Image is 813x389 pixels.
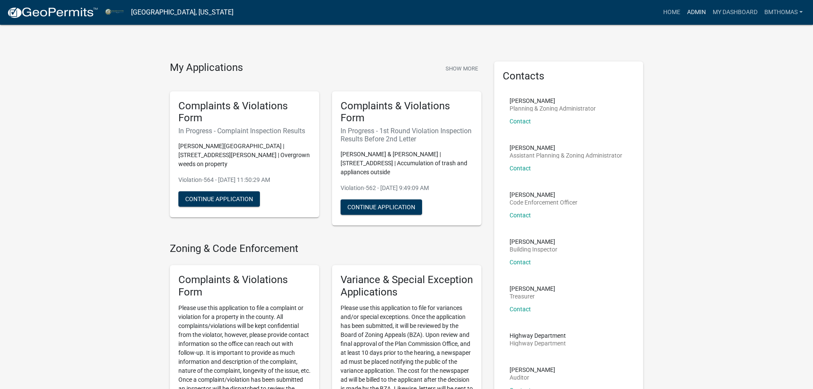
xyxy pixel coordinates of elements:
[503,70,635,82] h5: Contacts
[178,175,311,184] p: Violation-564 - [DATE] 11:50:29 AM
[510,212,531,219] a: Contact
[510,199,577,205] p: Code Enforcement Officer
[341,184,473,193] p: Violation-562 - [DATE] 9:49:09 AM
[178,127,311,135] h6: In Progress - Complaint Inspection Results
[510,259,531,266] a: Contact
[510,333,566,339] p: Highway Department
[178,100,311,125] h5: Complaints & Violations Form
[510,286,555,292] p: [PERSON_NAME]
[442,61,481,76] button: Show More
[510,145,622,151] p: [PERSON_NAME]
[510,306,531,313] a: Contact
[761,4,806,20] a: bmthomas
[178,142,311,169] p: [PERSON_NAME][GEOGRAPHIC_DATA] | [STREET_ADDRESS][PERSON_NAME] | Overgrown weeds on property
[510,293,555,299] p: Treasurer
[660,4,684,20] a: Home
[341,150,473,177] p: [PERSON_NAME] & [PERSON_NAME] | [STREET_ADDRESS] | Accumulation of trash and appliances outside
[341,127,473,143] h6: In Progress - 1st Round Violation Inspection Results Before 2nd Letter
[341,100,473,125] h5: Complaints & Violations Form
[510,246,557,252] p: Building Inspector
[684,4,709,20] a: Admin
[178,191,260,207] button: Continue Application
[510,340,566,346] p: Highway Department
[510,239,557,245] p: [PERSON_NAME]
[105,6,124,18] img: Miami County, Indiana
[510,118,531,125] a: Contact
[131,5,233,20] a: [GEOGRAPHIC_DATA], [US_STATE]
[341,274,473,298] h5: Variance & Special Exception Applications
[170,61,243,74] h4: My Applications
[510,192,577,198] p: [PERSON_NAME]
[178,274,311,298] h5: Complaints & Violations Form
[709,4,761,20] a: My Dashboard
[510,152,622,158] p: Assistant Planning & Zoning Administrator
[510,165,531,172] a: Contact
[510,367,555,373] p: [PERSON_NAME]
[341,199,422,215] button: Continue Application
[510,374,555,380] p: Auditor
[510,105,596,111] p: Planning & Zoning Administrator
[170,243,481,255] h4: Zoning & Code Enforcement
[510,98,596,104] p: [PERSON_NAME]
